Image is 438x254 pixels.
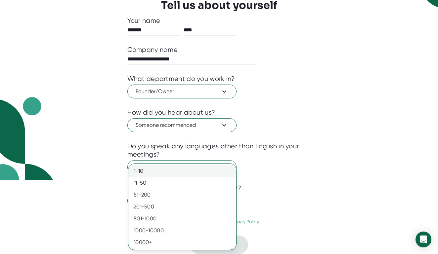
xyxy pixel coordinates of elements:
[128,165,236,177] div: 1-10
[128,236,236,248] div: 10000+
[128,177,236,189] div: 11-50
[128,201,236,213] div: 201-500
[128,225,236,236] div: 1000-10000
[128,189,236,201] div: 51-200
[128,213,236,225] div: 501-1000
[416,232,431,247] div: Open Intercom Messenger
